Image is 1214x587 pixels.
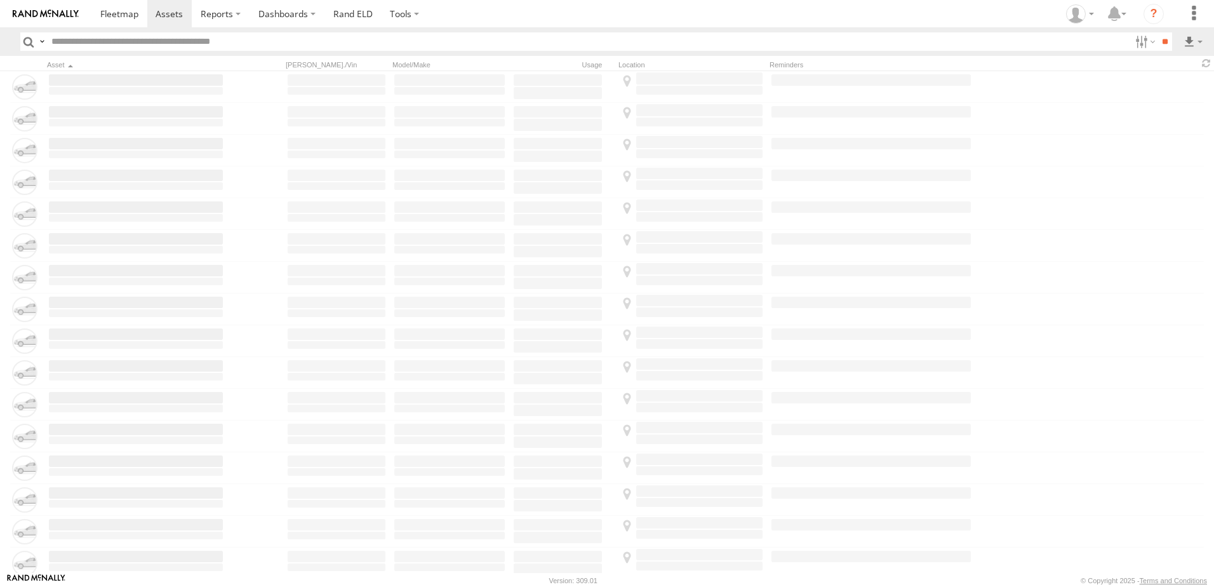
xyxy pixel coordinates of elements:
[286,60,387,69] div: [PERSON_NAME]./Vin
[7,574,65,587] a: Visit our Website
[512,60,613,69] div: Usage
[1062,4,1098,24] div: Tim Zylstra
[618,60,764,69] div: Location
[1130,32,1157,51] label: Search Filter Options
[1144,4,1164,24] i: ?
[1182,32,1204,51] label: Export results as...
[1140,577,1207,584] a: Terms and Conditions
[392,60,507,69] div: Model/Make
[770,60,973,69] div: Reminders
[1199,57,1214,69] span: Refresh
[1081,577,1207,584] div: © Copyright 2025 -
[47,60,225,69] div: Click to Sort
[13,10,79,18] img: rand-logo.svg
[37,32,47,51] label: Search Query
[549,577,597,584] div: Version: 309.01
